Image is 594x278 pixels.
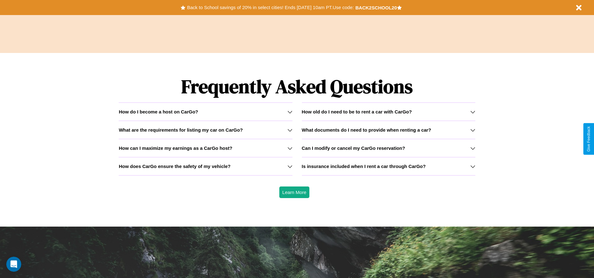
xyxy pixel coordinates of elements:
[302,127,431,133] h3: What documents do I need to provide when renting a car?
[119,127,243,133] h3: What are the requirements for listing my car on CarGo?
[302,109,412,114] h3: How old do I need to be to rent a car with CarGo?
[119,164,230,169] h3: How does CarGo ensure the safety of my vehicle?
[355,5,397,10] b: BACK2SCHOOL20
[279,186,310,198] button: Learn More
[302,164,426,169] h3: Is insurance included when I rent a car through CarGo?
[119,109,198,114] h3: How do I become a host on CarGo?
[302,145,405,151] h3: Can I modify or cancel my CarGo reservation?
[119,145,232,151] h3: How can I maximize my earnings as a CarGo host?
[6,257,21,272] iframe: Intercom live chat
[586,126,591,152] div: Give Feedback
[185,3,355,12] button: Back to School savings of 20% in select cities! Ends [DATE] 10am PT.Use code:
[119,71,475,102] h1: Frequently Asked Questions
